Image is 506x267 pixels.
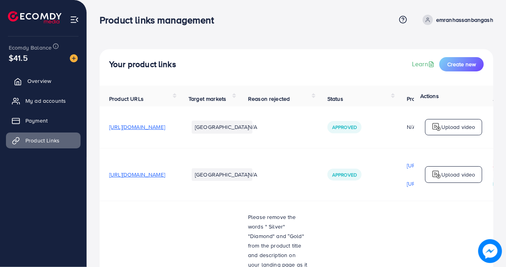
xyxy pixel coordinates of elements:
[192,168,252,181] li: [GEOGRAPHIC_DATA]
[407,179,463,188] p: [URL][DOMAIN_NAME]
[109,123,165,131] span: [URL][DOMAIN_NAME]
[6,113,81,129] a: Payment
[25,97,66,105] span: My ad accounts
[100,14,220,26] h3: Product links management
[447,60,476,68] span: Create new
[332,124,357,131] span: Approved
[25,117,48,125] span: Payment
[192,121,252,133] li: [GEOGRAPHIC_DATA]
[432,170,441,179] img: logo
[441,122,475,132] p: Upload video
[109,171,165,179] span: [URL][DOMAIN_NAME]
[332,171,357,178] span: Approved
[478,239,502,263] img: image
[9,52,28,63] span: $41.5
[432,122,441,132] img: logo
[439,57,484,71] button: Create new
[9,44,52,52] span: Ecomdy Balance
[6,133,81,148] a: Product Links
[109,95,144,103] span: Product URLs
[436,15,493,25] p: emranhassanbangash
[6,73,81,89] a: Overview
[189,95,226,103] span: Target markets
[27,77,51,85] span: Overview
[70,15,79,24] img: menu
[407,95,442,103] span: Product video
[25,136,60,144] span: Product Links
[407,123,463,131] div: N/A
[8,11,62,23] img: logo
[407,161,463,170] p: [URL][DOMAIN_NAME]
[248,171,257,179] span: N/A
[441,170,475,179] p: Upload video
[327,95,343,103] span: Status
[109,60,176,69] h4: Your product links
[248,123,257,131] span: N/A
[70,54,78,62] img: image
[420,92,439,100] span: Actions
[419,15,493,25] a: emranhassanbangash
[412,60,436,69] a: Learn
[248,95,290,103] span: Reason rejected
[6,93,81,109] a: My ad accounts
